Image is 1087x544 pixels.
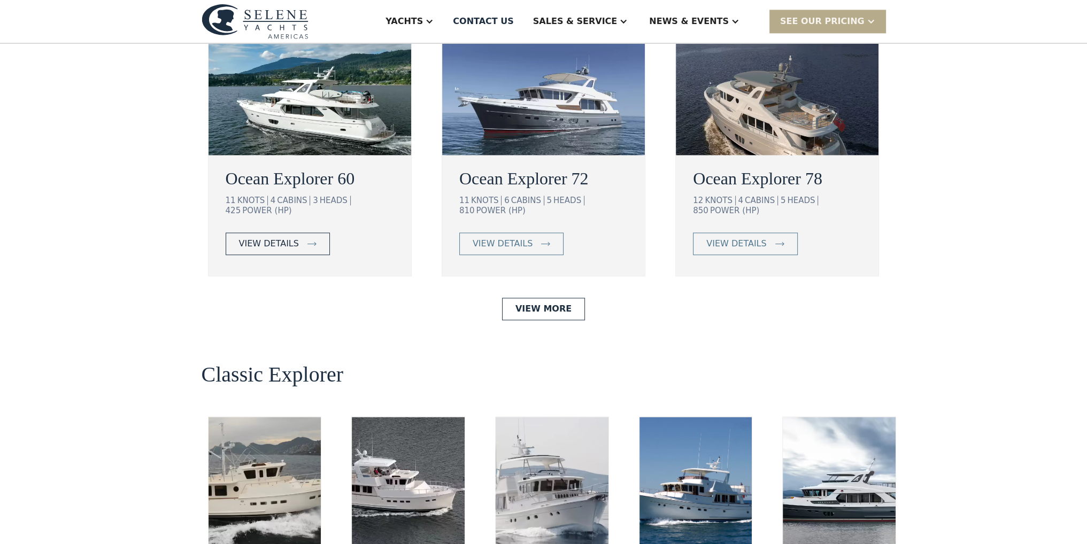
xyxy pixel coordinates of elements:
div: HEADS [553,196,584,205]
div: HEADS [787,196,818,205]
div: 3 [313,196,318,205]
a: view details [459,232,564,255]
a: view details [226,232,330,255]
img: logo [202,4,309,38]
div: 425 [226,206,241,215]
div: 810 [459,206,475,215]
div: SEE Our Pricing [780,15,865,28]
a: Ocean Explorer 60 [226,166,394,191]
img: ocean going trawler [442,27,645,155]
div: view details [239,237,299,250]
div: KNOTS [237,196,268,205]
div: 4 [738,196,743,205]
div: KNOTS [705,196,735,205]
img: ocean going trawler [209,27,411,155]
div: 11 [459,196,469,205]
div: HEADS [320,196,351,205]
div: 5 [781,196,786,205]
div: Sales & Service [533,15,617,28]
img: ocean going trawler [676,27,878,155]
div: view details [706,237,766,250]
div: POWER (HP) [476,206,525,215]
a: view details [693,232,797,255]
div: 11 [226,196,236,205]
div: 12 [693,196,703,205]
img: icon [775,242,784,246]
div: Contact US [453,15,514,28]
div: POWER (HP) [242,206,291,215]
div: 5 [546,196,552,205]
div: view details [473,237,533,250]
div: POWER (HP) [710,206,759,215]
div: 4 [271,196,276,205]
div: 850 [693,206,708,215]
div: CABINS [277,196,310,205]
a: Ocean Explorer 78 [693,166,861,191]
img: icon [541,242,550,246]
div: KNOTS [471,196,502,205]
a: Ocean Explorer 72 [459,166,628,191]
h2: Classic Explorer [202,363,344,386]
div: News & EVENTS [649,15,729,28]
a: View More [502,298,585,320]
img: icon [307,242,317,246]
div: CABINS [511,196,544,205]
div: 6 [504,196,510,205]
div: Yachts [386,15,423,28]
div: CABINS [745,196,778,205]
